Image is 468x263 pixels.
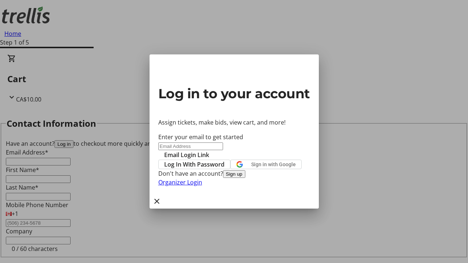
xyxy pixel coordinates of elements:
span: Email Login Link [164,150,209,159]
a: Organizer Login [158,178,202,186]
span: Log In With Password [164,160,224,169]
button: Log In With Password [158,160,230,169]
button: Sign up [223,170,245,178]
button: Close [150,194,164,209]
div: Don't have an account? [158,169,310,178]
button: Email Login Link [158,150,215,159]
label: Enter your email to get started [158,133,243,141]
h2: Log in to your account [158,84,310,103]
input: Email Address [158,142,223,150]
span: Sign in with Google [251,161,296,167]
button: Sign in with Google [230,160,302,169]
p: Assign tickets, make bids, view cart, and more! [158,118,310,127]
